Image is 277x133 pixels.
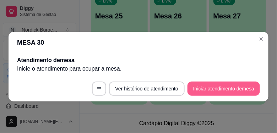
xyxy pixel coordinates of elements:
[109,82,185,96] button: Ver histórico de atendimento
[188,82,260,96] button: Iniciar atendimento demesa
[256,33,267,45] button: Close
[17,65,260,73] p: Inicie o atendimento para ocupar a mesa .
[17,56,260,65] h2: Atendimento de mesa
[9,32,268,53] header: MESA 30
